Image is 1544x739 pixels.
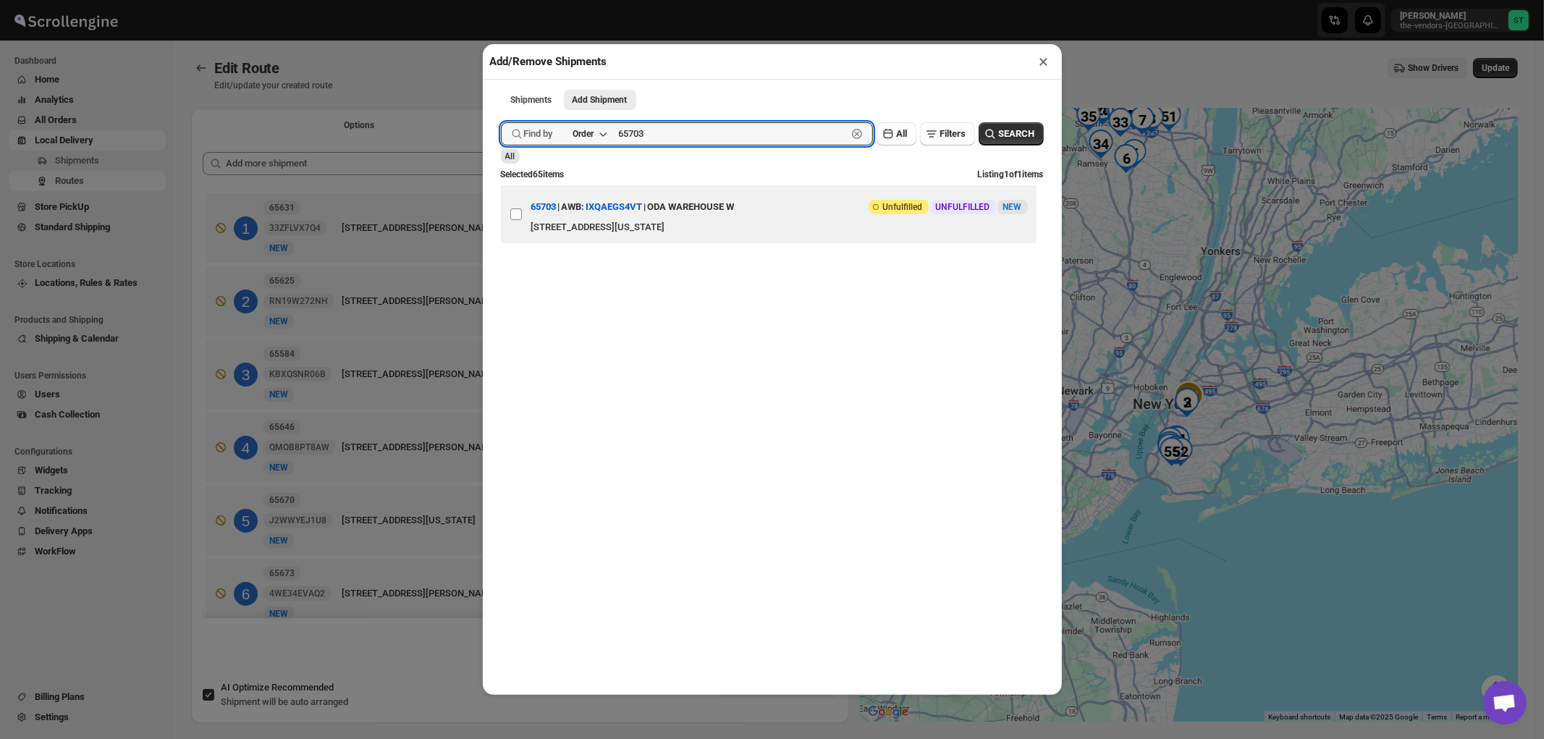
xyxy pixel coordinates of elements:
[940,128,966,139] span: Filters
[1034,51,1055,72] button: ×
[877,122,916,145] button: All
[511,94,552,106] span: Shipments
[565,124,615,144] button: Order
[501,169,565,180] span: Selected 65 items
[505,151,515,161] span: All
[648,194,735,220] div: ODA WAREHOUSE W
[920,122,975,145] button: Filters
[979,122,1044,145] button: SEARCH
[191,140,849,624] div: Selected Shipments
[897,128,908,139] span: All
[883,201,923,213] span: Unfulfilled
[490,54,607,69] h2: Add/Remove Shipments
[531,201,557,212] button: 65703
[524,127,553,141] span: Find by
[936,201,990,213] span: UNFULFILLED
[573,128,594,140] div: Order
[1483,681,1527,725] div: Open chat
[531,220,1028,235] div: [STREET_ADDRESS][US_STATE]
[850,127,864,141] button: Clear
[562,200,585,214] span: AWB:
[978,169,1044,180] span: Listing 1 of 1 items
[586,201,643,212] button: IXQAEGS4VT
[531,194,735,220] div: | |
[573,94,628,106] span: Add Shipment
[999,127,1035,141] span: SEARCH
[1003,202,1022,212] span: NEW
[619,122,847,145] input: Enter value here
